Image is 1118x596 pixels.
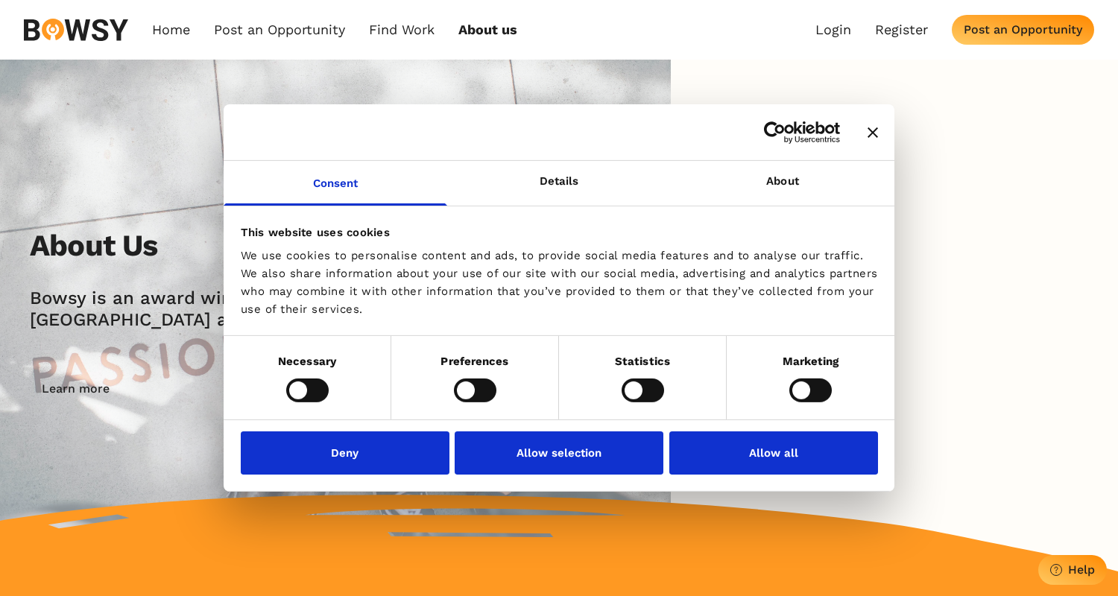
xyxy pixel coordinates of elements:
div: This website uses cookies [241,223,878,241]
strong: Statistics [615,355,670,368]
strong: Marketing [783,355,839,368]
a: Login [815,22,851,38]
h2: About Us [30,228,158,264]
h2: Bowsy is an award winning Irish tech start-up that is expanding into the [GEOGRAPHIC_DATA] and th... [30,288,733,331]
a: Home [152,22,190,38]
strong: Preferences [440,355,508,368]
button: Learn more [30,374,121,404]
strong: Necessary [278,355,336,368]
a: Details [447,161,671,206]
div: Post an Opportunity [964,22,1082,37]
a: Consent [224,161,447,206]
button: Allow selection [455,431,663,475]
a: Register [875,22,928,38]
button: Post an Opportunity [952,15,1094,45]
div: Help [1068,562,1095,577]
button: Allow all [669,431,878,475]
button: Help [1038,555,1107,585]
button: Close banner [868,127,878,137]
div: Learn more [42,381,110,396]
div: We use cookies to personalise content and ads, to provide social media features and to analyse ou... [241,247,878,318]
button: Deny [241,431,449,475]
a: About [671,161,894,206]
img: svg%3e [24,19,128,41]
a: Usercentrics Cookiebot - opens in a new window [710,121,840,143]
